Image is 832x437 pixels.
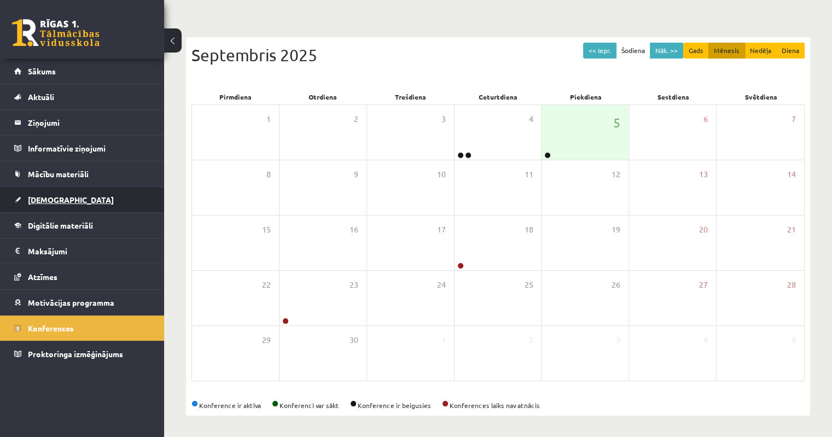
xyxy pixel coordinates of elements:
[454,89,542,104] div: Ceturtdiena
[613,113,620,132] span: 5
[699,168,708,180] span: 13
[14,110,150,135] a: Ziņojumi
[441,334,446,346] span: 1
[262,279,271,291] span: 22
[262,334,271,346] span: 29
[703,113,708,125] span: 6
[28,169,89,179] span: Mācību materiāli
[524,168,533,180] span: 11
[14,136,150,161] a: Informatīvie ziņojumi
[366,89,454,104] div: Trešdiena
[776,43,805,59] button: Diena
[616,334,620,346] span: 3
[703,334,708,346] span: 4
[683,43,709,59] button: Gads
[437,168,446,180] span: 10
[28,298,114,307] span: Motivācijas programma
[524,224,533,236] span: 18
[787,168,796,180] span: 14
[630,89,717,104] div: Sestdiena
[787,224,796,236] span: 21
[437,279,446,291] span: 24
[14,341,150,366] a: Proktoringa izmēģinājums
[191,400,805,410] div: Konference ir aktīva Konferenci var sākt Konference ir beigusies Konferences laiks nav atnācis
[542,89,630,104] div: Piekdiena
[524,279,533,291] span: 25
[699,224,708,236] span: 20
[12,19,100,46] a: Rīgas 1. Tālmācības vidusskola
[28,272,57,282] span: Atzīmes
[350,224,358,236] span: 16
[28,195,114,205] span: [DEMOGRAPHIC_DATA]
[350,334,358,346] span: 30
[744,43,777,59] button: Nedēļa
[28,136,150,161] legend: Informatīvie ziņojumi
[792,113,796,125] span: 7
[28,92,54,102] span: Aktuāli
[14,187,150,212] a: [DEMOGRAPHIC_DATA]
[14,238,150,264] a: Maksājumi
[28,349,123,359] span: Proktoringa izmēģinājums
[616,43,650,59] button: Šodiena
[528,334,533,346] span: 2
[583,43,616,59] button: << Iepr.
[650,43,683,59] button: Nāk. >>
[717,89,805,104] div: Svētdiena
[437,224,446,236] span: 17
[708,43,745,59] button: Mēnesis
[528,113,533,125] span: 4
[28,110,150,135] legend: Ziņojumi
[28,66,56,76] span: Sākums
[14,290,150,315] a: Motivācijas programma
[14,316,150,341] a: Konferences
[14,264,150,289] a: Atzīmes
[28,238,150,264] legend: Maksājumi
[350,279,358,291] span: 23
[266,113,271,125] span: 1
[279,89,366,104] div: Otrdiena
[792,334,796,346] span: 5
[28,220,93,230] span: Digitālie materiāli
[14,84,150,109] a: Aktuāli
[28,323,74,333] span: Konferences
[191,43,805,67] div: Septembris 2025
[14,161,150,187] a: Mācību materiāli
[354,113,358,125] span: 2
[354,168,358,180] span: 9
[441,113,446,125] span: 3
[262,224,271,236] span: 15
[14,213,150,238] a: Digitālie materiāli
[612,224,620,236] span: 19
[266,168,271,180] span: 8
[699,279,708,291] span: 27
[612,279,620,291] span: 26
[14,59,150,84] a: Sākums
[787,279,796,291] span: 28
[612,168,620,180] span: 12
[191,89,279,104] div: Pirmdiena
